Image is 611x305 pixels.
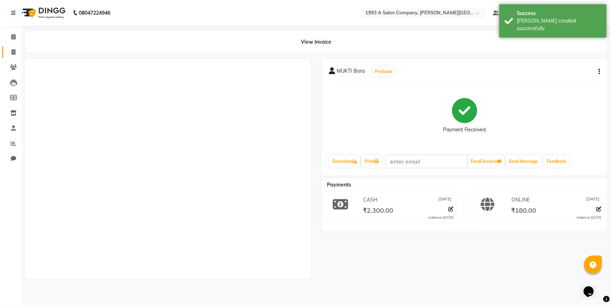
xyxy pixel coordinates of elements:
button: Prebook [373,67,394,77]
span: Payments [327,181,351,188]
input: enter email [385,155,468,168]
button: Send Message [506,155,541,168]
iframe: chat widget [581,276,604,298]
a: Feedback [544,155,569,168]
a: Print [362,155,382,168]
div: Added on [DATE] [428,215,453,220]
div: Success [517,10,601,17]
span: [DATE] [587,196,600,204]
span: ONLINE [512,196,530,204]
img: logo [18,3,67,23]
a: Download [329,155,360,168]
button: Email Invoice [468,155,505,168]
span: CASH [364,196,378,204]
span: MUKTI Bora [337,67,365,77]
div: Added on [DATE] [577,215,602,220]
b: 08047224946 [79,3,110,23]
span: ₹2,300.00 [363,206,394,216]
div: Bill created successfully. [517,17,601,32]
div: View Invoice [25,31,607,53]
span: ₹180.00 [511,206,537,216]
span: [DATE] [438,196,452,204]
div: Payment Received [443,126,486,134]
